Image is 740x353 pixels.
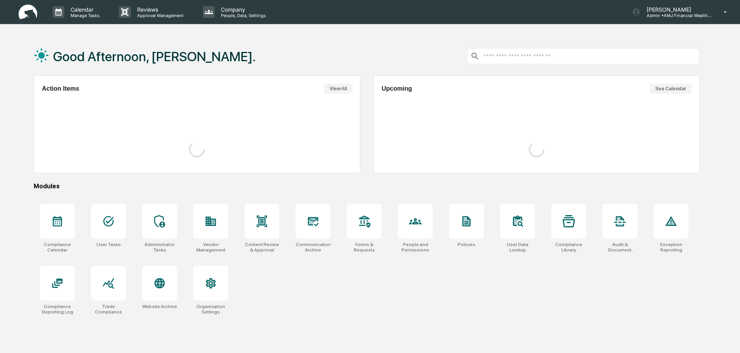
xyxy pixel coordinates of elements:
div: Organization Settings [193,304,228,315]
p: Manage Tasks [64,13,103,18]
div: Website Archive [142,304,177,309]
div: Forms & Requests [347,242,382,253]
h2: Upcoming [382,85,412,92]
button: See Calendar [650,84,692,94]
div: Trade Compliance [91,304,126,315]
p: [PERSON_NAME] [640,6,712,13]
p: People, Data, Settings [215,13,270,18]
div: Compliance Reporting Log [40,304,75,315]
div: Content Review & Approval [244,242,279,253]
div: Exception Reporting [654,242,688,253]
p: Approval Management [131,13,188,18]
button: View All [324,84,352,94]
div: Compliance Calendar [40,242,75,253]
div: Vendor Management [193,242,228,253]
div: Modules [34,183,700,190]
div: User Data Lookup [500,242,535,253]
p: Admin • AMJ Financial Wealth Management [640,13,712,18]
div: Communications Archive [296,242,330,253]
h1: Good Afternoon, [PERSON_NAME]. [53,49,256,64]
div: People and Permissions [398,242,433,253]
div: Compliance Library [551,242,586,253]
p: Reviews [131,6,188,13]
p: Company [215,6,270,13]
div: User Tasks [96,242,121,247]
div: Administrator Tasks [142,242,177,253]
img: logo [19,5,37,20]
h2: Action Items [42,85,79,92]
div: Policies [458,242,475,247]
div: Audit & Document Logs [602,242,637,253]
p: Calendar [64,6,103,13]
